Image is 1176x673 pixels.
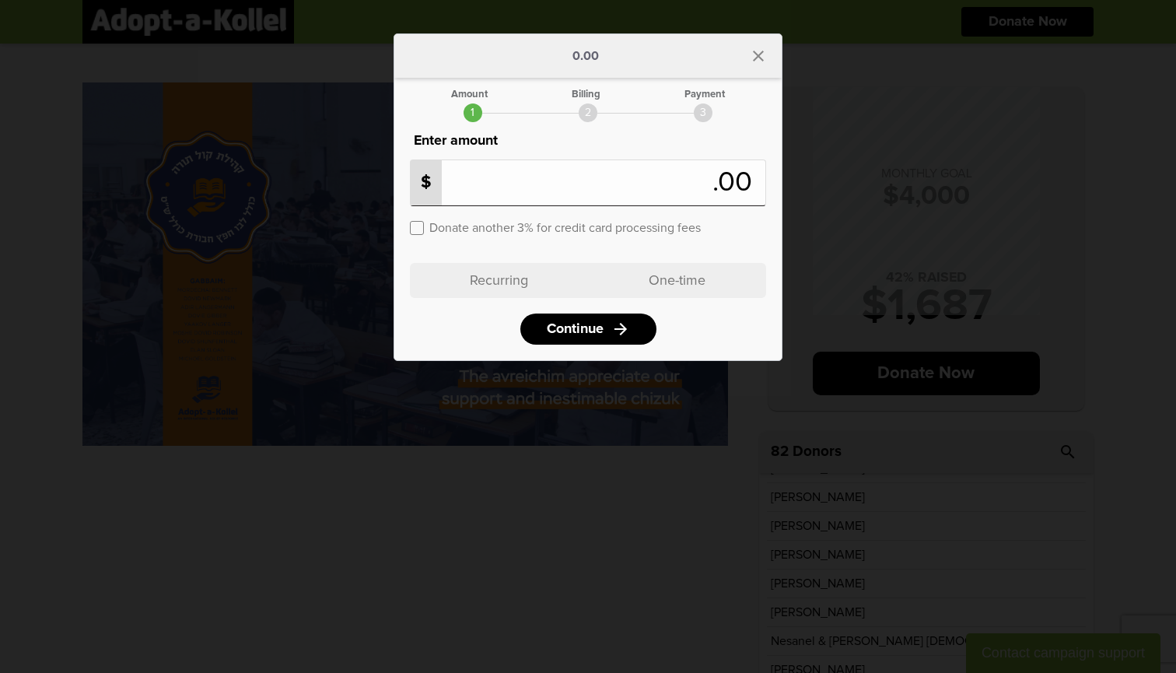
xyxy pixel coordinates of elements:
[464,103,482,122] div: 1
[410,130,766,152] p: Enter amount
[429,219,701,234] label: Donate another 3% for credit card processing fees
[588,263,766,298] p: One-time
[520,314,656,345] a: Continuearrow_forward
[572,50,599,62] p: 0.00
[684,89,725,100] div: Payment
[749,47,768,65] i: close
[572,89,600,100] div: Billing
[712,169,760,197] span: .00
[411,160,442,205] p: $
[694,103,712,122] div: 3
[547,322,604,336] span: Continue
[611,320,630,338] i: arrow_forward
[579,103,597,122] div: 2
[410,263,588,298] p: Recurring
[451,89,488,100] div: Amount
